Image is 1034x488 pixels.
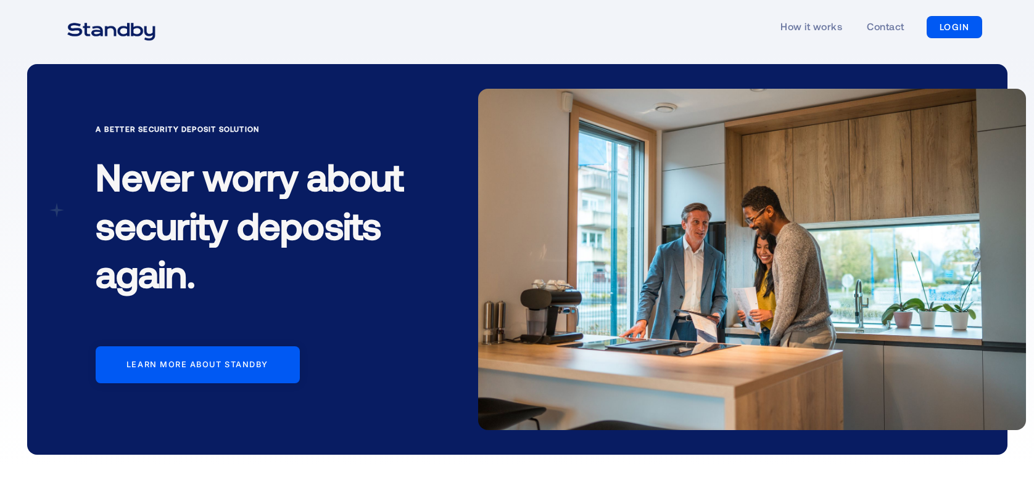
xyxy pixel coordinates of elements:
div: Learn more about standby [126,360,268,370]
a: LOGIN [927,16,983,38]
h1: Never worry about security deposits again. [96,142,441,317]
div: A Better Security Deposit Solution [96,123,441,135]
a: Learn more about standby [96,346,300,383]
a: home [52,15,171,39]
